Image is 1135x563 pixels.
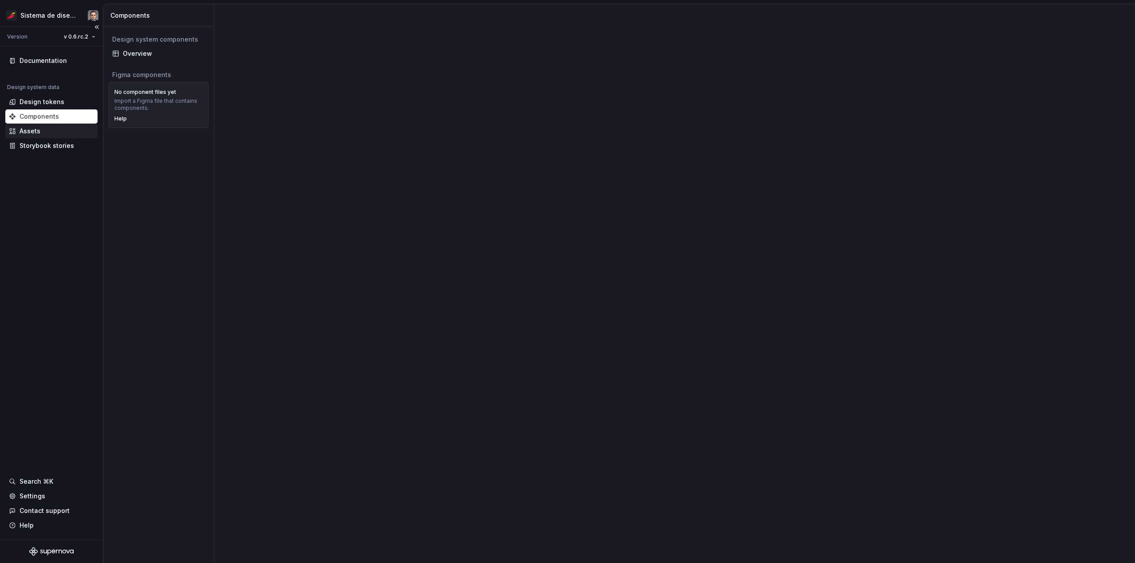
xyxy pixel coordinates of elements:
img: 55604660-494d-44a9-beb2-692398e9940a.png [6,10,17,21]
div: Documentation [20,56,67,65]
div: Settings [20,492,45,501]
div: Version [7,33,27,40]
div: Figma components [112,70,205,79]
a: Help [114,115,127,122]
button: Contact support [5,504,98,518]
div: Storybook stories [20,141,74,150]
button: Collapse sidebar [90,21,103,33]
a: Overview [109,47,208,61]
div: No component files yet [114,89,176,96]
a: Components [5,109,98,124]
div: Overview [123,49,205,58]
div: Contact support [20,506,70,515]
button: Help [5,518,98,532]
div: Import a Figma file that contains components. [114,97,203,112]
div: Design system components [112,35,205,44]
div: Design tokens [20,97,64,106]
button: Search ⌘K [5,474,98,489]
a: Storybook stories [5,139,98,153]
svg: Supernova Logo [29,547,74,556]
span: v 0.6.rc.2 [64,33,88,40]
button: v 0.6.rc.2 [60,31,99,43]
div: Components [110,11,210,20]
a: Settings [5,489,98,503]
a: Assets [5,124,98,138]
div: Assets [20,127,40,136]
div: Sistema de diseño Iberia [20,11,77,20]
div: Design system data [7,84,59,91]
div: Help [20,521,34,530]
button: Sistema de diseño IberiaJulio Reyes [2,6,101,25]
div: Search ⌘K [20,477,53,486]
img: Julio Reyes [88,10,98,21]
a: Documentation [5,54,98,68]
div: Components [20,112,59,121]
a: Design tokens [5,95,98,109]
